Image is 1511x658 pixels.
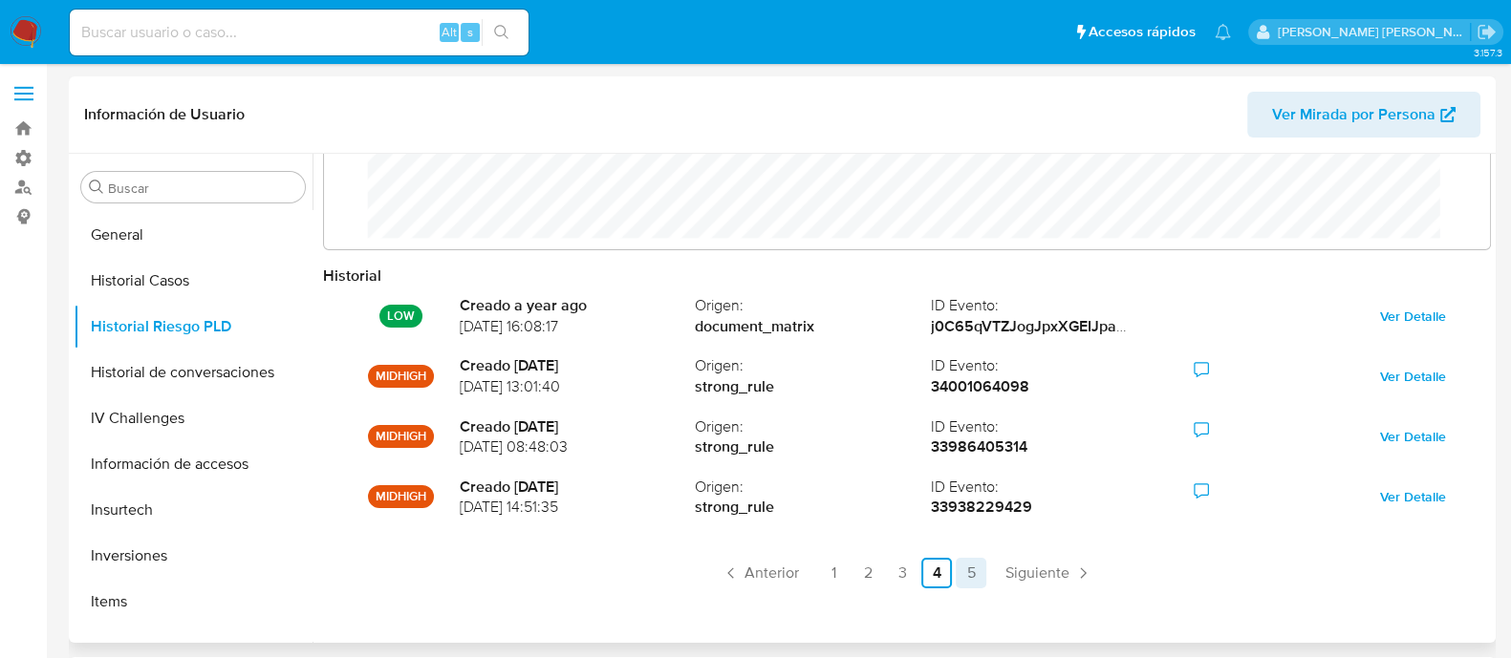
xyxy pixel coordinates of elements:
[695,477,930,498] span: Origen :
[1477,22,1497,42] a: Salir
[818,558,849,588] a: Ir a la página 1
[368,485,434,508] p: MIDHIGH
[1272,92,1435,138] span: Ver Mirada por Persona
[74,441,313,487] button: Información de accesos
[695,355,930,376] span: Origen :
[931,375,1029,397] strong: 34001064098
[460,295,695,316] strong: Creado a year ago
[853,558,883,588] a: Ir a la página 2
[998,558,1100,588] a: Siguiente
[695,436,930,457] strong: strong_rule
[74,212,313,258] button: General
[1367,481,1459,512] button: Ver Detalle
[442,23,457,41] span: Alt
[482,19,521,46] button: search-icon
[1247,92,1480,138] button: Ver Mirada por Persona
[74,579,313,625] button: Items
[460,497,695,518] span: [DATE] 14:51:35
[1215,24,1231,40] a: Notificaciones
[695,416,930,437] span: Origen :
[931,295,1166,316] span: ID Evento :
[74,487,313,533] button: Insurtech
[460,416,695,437] strong: Creado [DATE]
[368,425,434,448] p: MIDHIGH
[84,105,245,124] h1: Información de Usuario
[1005,565,1069,581] span: Siguiente
[1380,483,1446,510] span: Ver Detalle
[323,558,1491,588] nav: Paginación
[1367,421,1459,452] button: Ver Detalle
[1380,303,1446,329] span: Ver Detalle
[467,23,473,41] span: s
[460,355,695,376] strong: Creado [DATE]
[1380,363,1446,390] span: Ver Detalle
[931,496,1032,518] strong: 33938229429
[931,416,1166,437] span: ID Evento :
[931,477,1166,498] span: ID Evento :
[74,395,313,441] button: IV Challenges
[460,376,695,397] span: [DATE] 13:01:40
[695,295,930,316] span: Origen :
[108,180,297,197] input: Buscar
[695,497,930,518] strong: strong_rule
[74,350,313,395] button: Historial de conversaciones
[1278,23,1471,41] p: andrea.segurola@mercadolibre.com
[368,365,434,388] p: MIDHIGH
[887,558,917,588] a: Ir a la página 3
[74,258,313,304] button: Historial Casos
[695,316,930,337] strong: document_matrix
[89,180,104,195] button: Buscar
[460,477,695,498] strong: Creado [DATE]
[714,558,807,588] a: Anterior
[921,558,952,588] a: Ir a la página 4
[1089,22,1196,42] span: Accesos rápidos
[323,265,381,287] strong: Historial
[931,355,1166,376] span: ID Evento :
[74,533,313,579] button: Inversiones
[460,316,695,337] span: [DATE] 16:08:17
[379,305,422,328] p: LOW
[1367,301,1459,331] button: Ver Detalle
[745,565,799,581] span: Anterior
[70,20,529,45] input: Buscar usuario o caso...
[956,558,986,588] a: Ir a la página 5
[74,304,313,350] button: Historial Riesgo PLD
[460,436,695,457] span: [DATE] 08:48:03
[1380,423,1446,450] span: Ver Detalle
[1367,361,1459,392] button: Ver Detalle
[695,376,930,397] strong: strong_rule
[931,435,1027,457] strong: 33986405314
